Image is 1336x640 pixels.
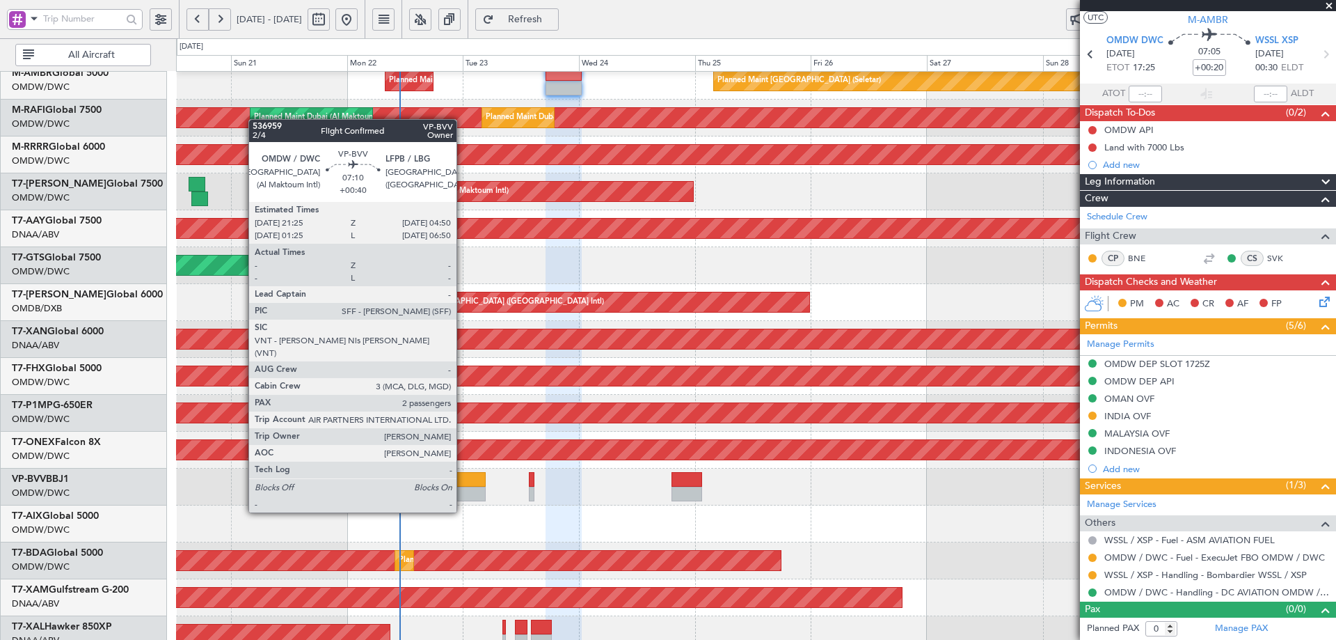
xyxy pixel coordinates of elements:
[1083,11,1108,24] button: UTC
[475,8,559,31] button: Refresh
[1104,410,1151,422] div: INDIA OVF
[1255,34,1298,48] span: WSSL XSP
[1102,87,1125,101] span: ATOT
[12,179,163,189] a: T7-[PERSON_NAME]Global 7500
[12,450,70,462] a: OMDW/DWC
[12,474,69,484] a: VP-BVVBBJ1
[1087,338,1154,352] a: Manage Permits
[1043,55,1159,72] div: Sun 28
[1128,252,1159,265] a: BNE
[12,364,102,373] a: T7-FHXGlobal 5000
[12,437,55,447] span: T7-ONEX
[1267,252,1298,265] a: SVK
[1104,445,1176,457] div: INDONESIA OVF
[717,70,881,91] div: Planned Maint [GEOGRAPHIC_DATA] (Seletar)
[12,265,70,278] a: OMDW/DWC
[1085,191,1108,207] span: Crew
[1104,428,1170,439] div: MALAYSIA OVF
[1202,297,1214,311] span: CR
[12,364,45,373] span: T7-FHX
[1104,534,1275,546] a: WSSL / XSP - Fuel - ASM AVIATION FUEL
[1104,358,1210,370] div: OMDW DEP SLOT 1725Z
[12,437,101,447] a: T7-ONEXFalcon 8X
[1237,297,1248,311] span: AF
[12,524,70,536] a: OMDW/DWC
[1085,478,1121,494] span: Services
[12,585,49,595] span: T7-XAM
[1104,375,1175,387] div: OMDW DEP API
[12,622,112,632] a: T7-XALHawker 850XP
[12,548,47,558] span: T7-BDA
[1106,61,1129,75] span: ETOT
[1130,297,1144,311] span: PM
[1129,86,1162,102] input: --:--
[180,41,203,53] div: [DATE]
[1286,478,1306,492] span: (1/3)
[347,55,463,72] div: Mon 22
[1198,45,1220,59] span: 07:05
[463,55,579,72] div: Tue 23
[12,511,99,521] a: T7-AIXGlobal 5000
[1102,251,1124,266] div: CP
[12,81,70,93] a: OMDW/DWC
[237,13,302,26] span: [DATE] - [DATE]
[1291,87,1314,101] span: ALDT
[12,585,129,595] a: T7-XAMGulfstream G-200
[12,302,62,315] a: OMDB/DXB
[12,413,70,426] a: OMDW/DWC
[12,474,46,484] span: VP-BVV
[12,68,109,78] a: M-AMBRGlobal 5000
[12,179,106,189] span: T7-[PERSON_NAME]
[12,253,101,263] a: T7-GTSGlobal 7500
[12,142,105,152] a: M-RRRRGlobal 6000
[1085,174,1155,190] span: Leg Information
[399,550,536,571] div: Planned Maint Dubai (Al Maktoum Intl)
[389,70,526,91] div: Planned Maint Dubai (Al Maktoum Intl)
[12,487,70,499] a: OMDW/DWC
[12,68,52,78] span: M-AMBR
[12,228,59,241] a: DNAA/ABV
[1104,393,1154,405] div: OMAN OVF
[12,105,102,115] a: M-RAFIGlobal 7500
[12,290,163,299] a: T7-[PERSON_NAME]Global 6000
[37,50,146,60] span: All Aircraft
[927,55,1043,72] div: Sat 27
[12,622,45,632] span: T7-XAL
[15,44,151,66] button: All Aircraft
[12,548,103,558] a: T7-BDAGlobal 5000
[12,118,70,130] a: OMDW/DWC
[372,292,604,313] div: Planned Maint [GEOGRAPHIC_DATA] ([GEOGRAPHIC_DATA] Intl)
[379,329,516,350] div: Planned Maint Dubai (Al Maktoum Intl)
[12,216,45,226] span: T7-AAY
[1255,61,1278,75] span: 00:30
[1085,318,1118,334] span: Permits
[1085,228,1136,244] span: Flight Crew
[12,327,104,336] a: T7-XANGlobal 6000
[1286,318,1306,333] span: (5/6)
[1104,552,1325,563] a: OMDW / DWC - Fuel - ExecuJet FBO OMDW / DWC
[1255,47,1284,61] span: [DATE]
[486,107,623,128] div: Planned Maint Dubai (Al Maktoum Intl)
[12,290,106,299] span: T7-[PERSON_NAME]
[12,400,53,410] span: T7-P1MP
[12,561,70,573] a: OMDW/DWC
[1104,586,1329,598] a: OMDW / DWC - Handling - DC AVIATION OMDW / DWC
[1106,34,1163,48] span: OMDW DWC
[43,8,122,29] input: Trip Number
[1104,569,1307,581] a: WSSL / XSP - Handling - Bombardier WSSL / XSP
[12,216,102,226] a: T7-AAYGlobal 7500
[1286,105,1306,120] span: (0/2)
[12,511,42,521] span: T7-AIX
[1104,141,1184,153] div: Land with 7000 Lbs
[12,376,70,389] a: OMDW/DWC
[1085,602,1100,618] span: Pax
[12,598,59,610] a: DNAA/ABV
[12,339,59,352] a: DNAA/ABV
[12,327,47,336] span: T7-XAN
[231,55,347,72] div: Sun 21
[1103,159,1329,171] div: Add new
[254,107,391,128] div: Planned Maint Dubai (Al Maktoum Intl)
[369,144,507,165] div: Planned Maint Dubai (Al Maktoum Intl)
[1167,297,1179,311] span: AC
[1085,274,1217,290] span: Dispatch Checks and Weather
